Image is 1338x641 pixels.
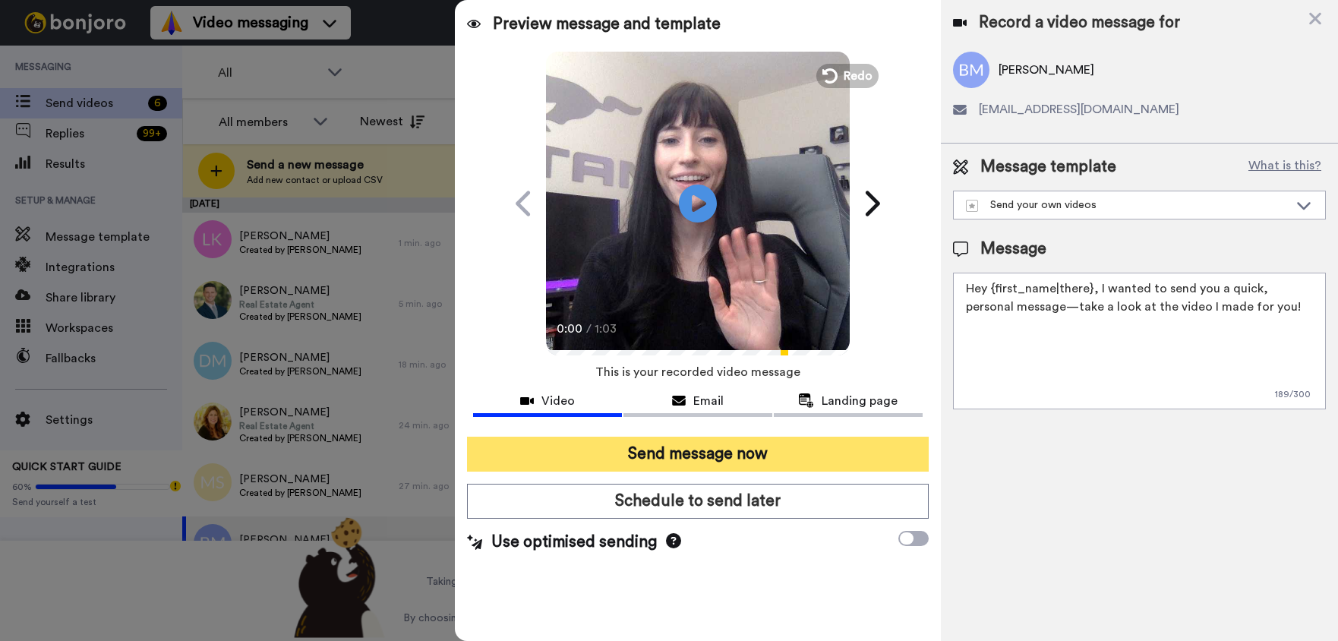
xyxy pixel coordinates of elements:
[586,320,592,338] span: /
[966,197,1289,213] div: Send your own videos
[595,355,800,389] span: This is your recorded video message
[693,392,724,410] span: Email
[822,392,898,410] span: Landing page
[980,156,1116,178] span: Message template
[979,100,1179,118] span: [EMAIL_ADDRESS][DOMAIN_NAME]
[595,320,621,338] span: 1:03
[557,320,583,338] span: 0:00
[467,437,929,472] button: Send message now
[980,238,1046,261] span: Message
[966,200,978,212] img: demo-template.svg
[1244,156,1326,178] button: What is this?
[467,484,929,519] button: Schedule to send later
[541,392,575,410] span: Video
[491,531,657,554] span: Use optimised sending
[953,273,1326,409] textarea: Hey {first_name|there}, I wanted to send you a quick, personal message—take a look at the video I...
